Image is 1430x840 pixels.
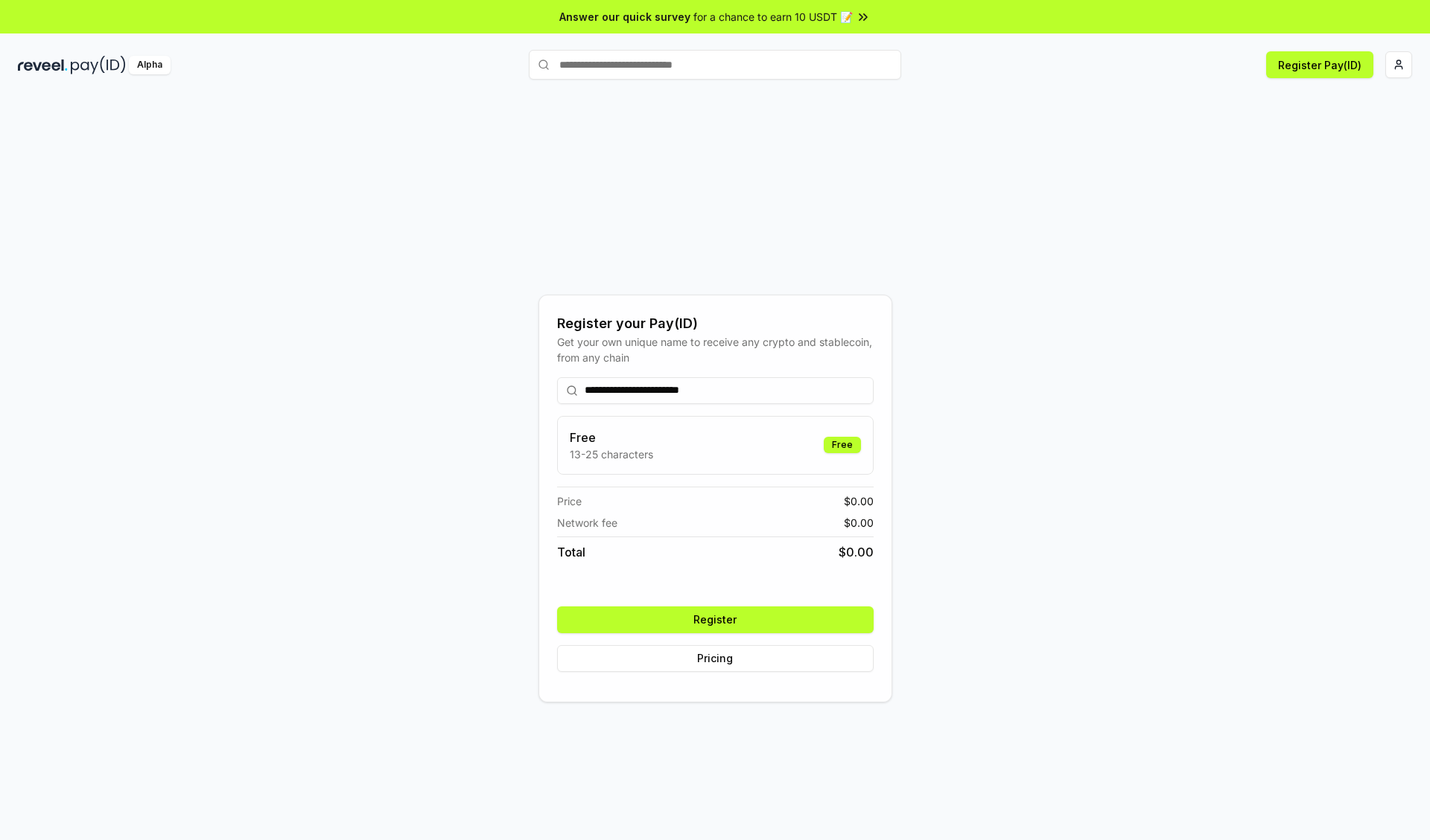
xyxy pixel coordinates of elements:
[129,56,171,74] div: Alpha
[557,645,874,672] button: Pricing
[824,437,861,453] div: Free
[71,56,126,74] img: pay_id
[844,493,874,509] span: $ 0.00
[18,56,68,74] img: reveel_dark
[557,313,874,334] div: Register your Pay(ID)
[1266,51,1373,78] button: Register Pay(ID)
[839,543,874,561] span: $ 0.00
[557,334,874,365] div: Get your own unique name to receive any crypto and stablecoin, from any chain
[570,446,653,462] p: 13-25 characters
[557,606,874,633] button: Register
[570,429,653,446] h3: Free
[559,9,690,25] span: Answer our quick survey
[844,515,874,530] span: $ 0.00
[557,543,585,561] span: Total
[557,515,617,530] span: Network fee
[557,493,582,509] span: Price
[693,9,853,25] span: for a chance to earn 10 USDT 📝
